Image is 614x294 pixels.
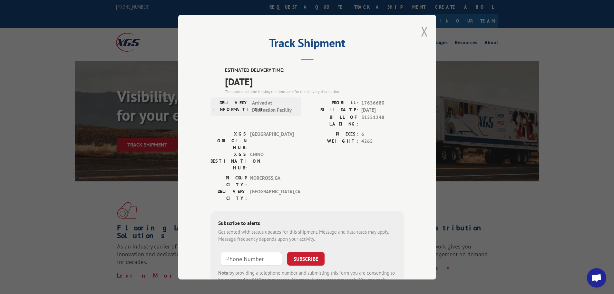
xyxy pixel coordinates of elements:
input: Phone Number [221,252,282,265]
label: WEIGHT: [307,138,358,145]
button: Close modal [421,23,428,40]
label: DELIVERY CITY: [210,188,247,201]
span: CHINO [250,151,294,171]
span: [DATE] [361,106,404,114]
label: PROBILL: [307,99,358,106]
span: [GEOGRAPHIC_DATA] , CA [250,188,294,201]
span: [GEOGRAPHIC_DATA] [250,130,294,151]
div: The estimated time is using the time zone for the delivery destination. [225,88,404,94]
label: DELIVERY INFORMATION: [212,99,249,114]
label: PIECES: [307,130,358,138]
span: [DATE] [225,74,404,88]
span: 17636680 [361,99,404,106]
div: by providing a telephone number and submitting this form you are consenting to be contacted by SM... [218,269,396,291]
div: Get texted with status updates for this shipment. Message and data rates may apply. Message frequ... [218,228,396,243]
span: NORCROSS , GA [250,174,294,188]
label: BILL DATE: [307,106,358,114]
span: Arrived at Destination Facility [252,99,296,114]
span: 31551248 [361,114,404,127]
label: ESTIMATED DELIVERY TIME: [225,67,404,74]
span: 4265 [361,138,404,145]
label: BILL OF LADING: [307,114,358,127]
strong: Note: [218,269,229,276]
span: 6 [361,130,404,138]
button: SUBSCRIBE [287,252,325,265]
label: XGS DESTINATION HUB: [210,151,247,171]
div: Subscribe to alerts [218,219,396,228]
label: XGS ORIGIN HUB: [210,130,247,151]
h2: Track Shipment [210,38,404,51]
label: PICKUP CITY: [210,174,247,188]
div: Open chat [587,268,606,288]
